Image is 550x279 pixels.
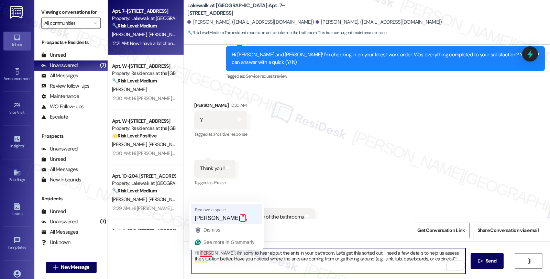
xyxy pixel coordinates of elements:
span: • [26,244,27,249]
div: [PERSON_NAME] [194,102,247,111]
label: Viewing conversations for [41,7,101,18]
span: [PERSON_NAME] [148,141,183,147]
div: WO Follow-ups [41,103,84,110]
button: New Message [46,262,97,273]
div: (7) [98,216,108,227]
strong: 🔧 Risk Level: Medium [187,30,224,35]
div: Unanswered [41,62,78,69]
span: [PERSON_NAME] [112,196,148,202]
strong: 🔧 Risk Level: Medium [112,188,157,194]
span: [PERSON_NAME] [112,31,148,37]
a: Templates • [3,234,31,253]
div: Unanswered [41,145,78,153]
span: Praise [214,180,225,186]
div: [PERSON_NAME]. ([EMAIL_ADDRESS][DOMAIN_NAME]) [187,19,314,26]
div: Prospects + Residents [34,39,108,46]
div: [PERSON_NAME]. ([EMAIL_ADDRESS][DOMAIN_NAME]) [316,19,442,26]
div: Tagged as: [226,71,545,81]
span: Send [486,257,496,265]
i:  [526,258,531,264]
img: ResiDesk Logo [10,6,24,19]
strong: 🔧 Risk Level: Medium [112,78,157,84]
span: [PERSON_NAME] [112,141,148,147]
div: Thank you!! [200,165,224,172]
div: Unread [41,52,66,59]
div: Residents [34,195,108,202]
div: Apt. W~[STREET_ADDRESS] [112,63,176,70]
a: Site Visit • [3,99,31,118]
i:  [53,265,58,270]
span: Share Conversation via email [477,227,539,234]
span: New Message [61,264,89,271]
strong: 🔧 Risk Level: Medium [112,23,157,29]
div: Tagged as: [194,178,235,188]
span: Service request review [246,73,287,79]
span: [PERSON_NAME] [112,86,146,92]
div: 12:21 AM: Now I have a lot of ants in one of the bathrooms [112,40,225,46]
div: Unread [41,208,66,215]
a: Buildings [3,167,31,185]
div: Hi [PERSON_NAME] and [PERSON_NAME]! I'm checking in on your latest work order. Was everything com... [232,51,534,66]
div: Apt. 4~205, [STREET_ADDRESS] [112,227,176,235]
span: • [25,109,26,114]
div: Tagged as: [194,129,247,139]
div: All Messages [41,166,78,173]
div: Apt. 7~[STREET_ADDRESS] [112,8,176,15]
span: Get Conversation Link [417,227,465,234]
b: Lakewalk at [GEOGRAPHIC_DATA]: Apt. 7~[STREET_ADDRESS] [187,2,325,17]
span: • [24,143,25,147]
div: Maintenance [41,93,79,100]
div: Apt. W~[STREET_ADDRESS] [112,118,176,125]
div: Review follow-ups [41,82,89,90]
button: Send [471,253,504,269]
strong: 🌟 Risk Level: Positive [112,133,156,139]
input: All communities [44,18,90,29]
div: Property: Lakewalk at [GEOGRAPHIC_DATA] [112,180,176,187]
div: Unknown [41,239,70,246]
div: New Inbounds [41,176,81,183]
div: 12:20 AM [229,102,247,109]
div: All Messages [41,72,78,79]
div: Prospects [34,133,108,140]
div: Property: Residences at the [GEOGRAPHIC_DATA] [112,125,176,132]
button: Share Conversation via email [473,223,543,238]
div: (7) [98,60,108,71]
div: Y [200,116,203,124]
div: Property: Lakewalk at [GEOGRAPHIC_DATA] [112,15,176,22]
div: Apt. 10~204, [STREET_ADDRESS] [112,172,176,180]
a: Leads [3,201,31,219]
div: All Messages [41,228,78,236]
div: Escalate [41,113,68,121]
div: Property: Residences at the [GEOGRAPHIC_DATA] [112,70,176,77]
div: Unread [41,156,66,163]
span: [PERSON_NAME] [148,31,183,37]
span: Positive response [214,131,247,137]
a: Inbox [3,32,31,50]
i:  [93,20,97,26]
a: Insights • [3,133,31,152]
div: Unanswered [41,218,78,225]
span: [PERSON_NAME] [148,196,183,202]
button: Get Conversation Link [413,223,469,238]
textarea: To enrich screen reader interactions, please activate Accessibility in Grammarly extension settings [192,248,465,274]
i:  [478,258,483,264]
span: : The resident reports an ant problem in the bathroom. This is a non-urgent maintenance issue. [187,29,387,36]
span: • [31,75,32,80]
